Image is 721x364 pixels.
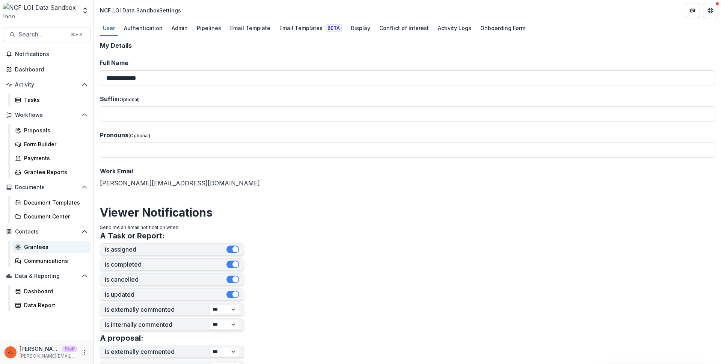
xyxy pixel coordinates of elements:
[12,152,91,164] a: Payments
[376,21,432,36] a: Conflict of Interest
[8,350,13,355] div: Jeanne Locker
[24,287,84,295] div: Dashboard
[105,261,226,268] label: is completed
[276,21,345,36] a: Email Templates Beta
[100,334,143,343] h3: A proposal:
[3,48,91,60] button: Notifications
[12,196,91,209] a: Document Templates
[12,210,91,223] a: Document Center
[169,23,191,33] div: Admin
[24,243,84,251] div: Grantees
[105,348,209,355] label: is externally commented
[24,301,84,309] div: Data Report
[194,23,224,33] div: Pipelines
[326,24,342,32] span: Beta
[24,257,84,265] div: Communications
[15,82,78,88] span: Activity
[12,255,91,267] a: Communications
[62,346,77,352] p: Staff
[3,63,91,76] a: Dashboard
[15,229,78,235] span: Contacts
[24,96,84,104] div: Tasks
[100,21,118,36] a: User
[24,126,84,134] div: Proposals
[435,21,474,36] a: Activity Logs
[3,27,91,42] button: Search...
[3,226,91,238] button: Open Contacts
[105,246,226,253] label: is assigned
[15,184,78,191] span: Documents
[121,23,166,33] div: Authentication
[105,291,226,298] label: is updated
[100,231,165,240] h3: A Task or Report:
[69,30,84,39] div: ⌘ + K
[3,109,91,121] button: Open Workflows
[15,65,84,73] div: Dashboard
[121,21,166,36] a: Authentication
[276,23,345,33] div: Email Templates
[685,3,700,18] button: Partners
[100,206,715,219] h2: Viewer Notifications
[477,21,528,36] a: Onboarding Form
[100,131,128,139] span: Pronouns
[12,124,91,136] a: Proposals
[376,23,432,33] div: Conflict of Interest
[20,353,77,359] p: [PERSON_NAME][EMAIL_ADDRESS][DOMAIN_NAME]
[100,95,118,103] span: Suffix
[703,3,718,18] button: Get Help
[3,79,91,91] button: Open Activity
[100,224,179,230] span: Send me an email notification when:
[24,168,84,176] div: Grantee Reports
[100,167,133,175] span: Work Email
[15,112,78,118] span: Workflows
[12,241,91,253] a: Grantees
[24,212,84,220] div: Document Center
[24,140,84,148] div: Form Builder
[12,166,91,178] a: Grantee Reports
[24,199,84,206] div: Document Templates
[118,97,140,102] span: (Optional)
[100,59,128,67] span: Full Name
[348,21,373,36] a: Display
[80,348,89,357] button: More
[194,21,224,36] a: Pipelines
[100,42,715,49] h2: My Details
[12,285,91,297] a: Dashboard
[477,23,528,33] div: Onboarding Form
[12,299,91,311] a: Data Report
[12,138,91,150] a: Form Builder
[80,3,91,18] button: Open entity switcher
[15,51,87,58] span: Notifications
[435,23,474,33] div: Activity Logs
[12,94,91,106] a: Tasks
[3,3,77,18] img: NCF LOI Data Sandbox logo
[3,181,91,193] button: Open Documents
[97,5,184,16] nav: breadcrumb
[24,154,84,162] div: Payments
[20,345,59,353] p: [PERSON_NAME]
[100,6,181,14] div: NCF LOI Data Sandbox Settings
[100,167,715,188] div: [PERSON_NAME][EMAIL_ADDRESS][DOMAIN_NAME]
[100,23,118,33] div: User
[15,273,78,279] span: Data & Reporting
[348,23,373,33] div: Display
[18,31,66,38] span: Search...
[169,21,191,36] a: Admin
[3,270,91,282] button: Open Data & Reporting
[105,306,209,313] label: is externally commented
[105,276,226,283] label: is cancelled
[128,133,150,138] span: (Optional)
[227,23,273,33] div: Email Template
[105,321,209,328] label: is internally commented
[227,21,273,36] a: Email Template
